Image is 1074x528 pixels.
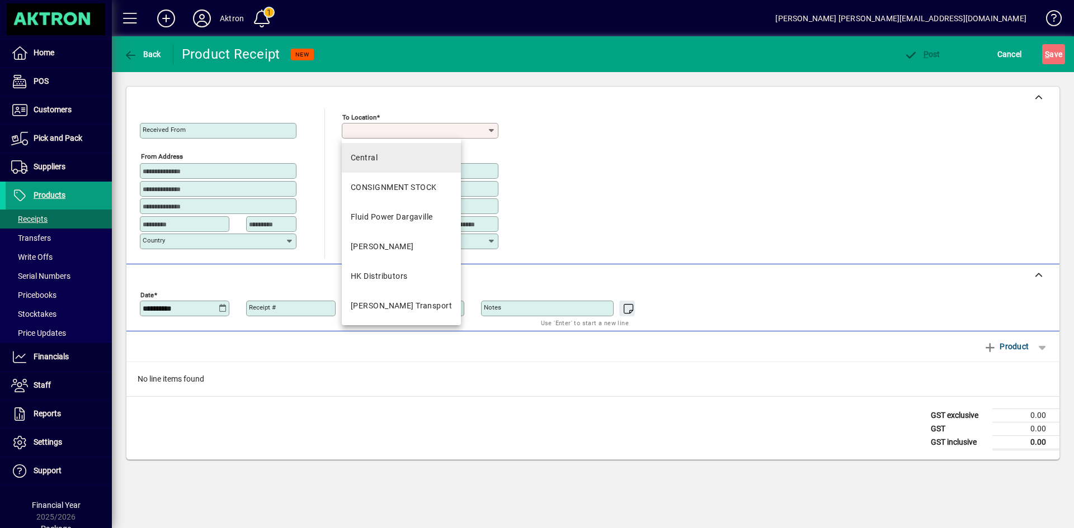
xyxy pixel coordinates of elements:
div: Aktron [220,9,244,27]
div: [PERSON_NAME] Transport [351,300,452,312]
mat-option: HAMILTON [342,232,461,261]
span: Products [34,191,65,199]
button: Save [1042,44,1065,64]
mat-option: T. Croft Transport [342,291,461,321]
mat-option: Central [342,143,461,173]
mat-label: Receipt # [249,303,276,311]
span: Financials [34,352,69,361]
td: GST exclusive [925,408,992,422]
app-page-header-button: Back [112,44,173,64]
mat-label: To location [342,113,376,121]
button: Product [978,336,1034,356]
a: Reports [6,400,112,428]
span: POS [34,77,49,85]
span: Price Updates [11,329,66,337]
div: Fluid Power Dargaville [351,211,433,223]
span: Back [124,50,161,59]
a: POS [6,68,112,96]
span: Settings [34,437,62,446]
a: Serial Numbers [6,267,112,286]
button: Post [901,44,943,64]
span: ost [904,50,940,59]
td: 0.00 [992,422,1059,435]
td: 0.00 [992,408,1059,422]
span: Pricebooks [11,291,56,299]
span: Write Offs [11,253,53,261]
span: Transfers [11,234,51,242]
a: Stocktakes [6,305,112,324]
button: Cancel [995,44,1025,64]
td: 0.00 [992,435,1059,449]
div: No line items found [126,362,1059,396]
button: Profile [184,8,220,28]
div: [PERSON_NAME] [351,241,414,253]
span: Serial Numbers [11,272,70,280]
a: Financials [6,343,112,371]
a: Pricebooks [6,286,112,305]
span: Staff [34,380,51,389]
a: Staff [6,372,112,399]
td: GST [925,422,992,435]
a: Write Offs [6,248,112,267]
div: Product Receipt [182,45,280,63]
div: HK Distributors [351,270,408,282]
a: Price Updates [6,324,112,343]
mat-label: Date [140,291,154,298]
span: Home [34,48,54,57]
mat-option: CONSIGNMENT STOCK [342,173,461,202]
td: GST inclusive [925,435,992,449]
a: Pick and Pack [6,125,112,153]
span: Cancel [997,45,1022,63]
a: Support [6,457,112,485]
span: Suppliers [34,162,65,171]
div: Central [351,152,378,164]
span: Product [983,337,1029,355]
mat-label: Notes [484,303,501,311]
a: Knowledge Base [1038,2,1060,39]
span: ave [1045,45,1062,63]
span: Pick and Pack [34,134,82,142]
span: Receipts [11,215,48,223]
span: P [924,50,929,59]
mat-hint: Use 'Enter' to start a new line [541,316,629,329]
a: Settings [6,429,112,456]
div: CONSIGNMENT STOCK [351,182,436,193]
mat-option: Fluid Power Dargaville [342,202,461,232]
span: Financial Year [32,501,81,510]
div: [PERSON_NAME] [PERSON_NAME][EMAIL_ADDRESS][DOMAIN_NAME] [775,9,1026,27]
a: Transfers [6,229,112,248]
a: Customers [6,96,112,124]
button: Back [121,44,164,64]
mat-option: HK Distributors [342,261,461,291]
a: Receipts [6,210,112,229]
span: Support [34,466,62,475]
button: Add [148,8,184,28]
span: Stocktakes [11,310,56,318]
span: Customers [34,105,72,114]
span: NEW [295,51,309,58]
a: Suppliers [6,153,112,181]
a: Home [6,39,112,67]
span: Reports [34,409,61,418]
mat-label: Country [143,236,165,244]
mat-label: Received From [143,126,186,134]
span: S [1045,50,1049,59]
